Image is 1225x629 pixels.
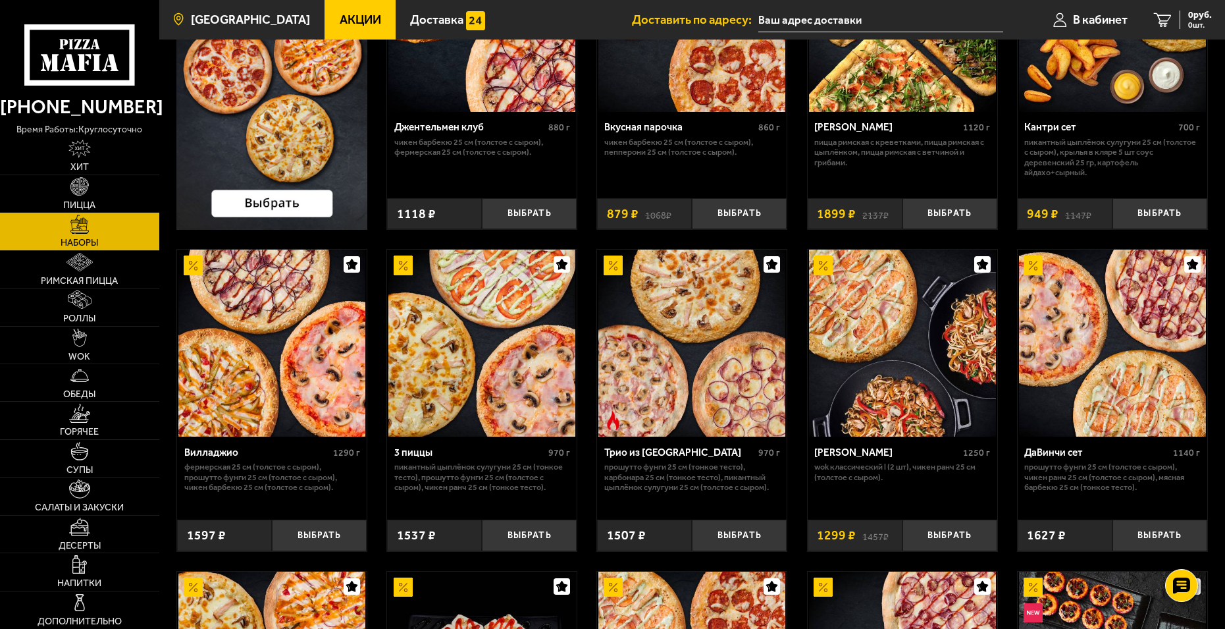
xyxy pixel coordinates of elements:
span: 1120 г [963,122,990,133]
img: Акционный [1024,578,1043,597]
span: Супы [66,466,93,475]
img: Акционный [184,578,203,597]
div: Трио из [GEOGRAPHIC_DATA] [604,447,755,459]
span: Школьная улица, 60 [758,8,1003,32]
span: 949 ₽ [1027,207,1058,220]
img: 3 пиццы [388,250,575,437]
button: Выбрать [692,198,787,229]
span: Роллы [63,314,95,323]
div: ДаВинчи сет [1024,447,1170,459]
span: В кабинет [1073,14,1128,26]
img: ДаВинчи сет [1019,250,1206,437]
img: Акционный [814,256,833,275]
img: Трио из Рио [598,250,785,437]
span: 1627 ₽ [1027,529,1066,541]
p: Пицца Римская с креветками, Пицца Римская с цыплёнком, Пицца Римская с ветчиной и грибами. [814,137,990,168]
img: Акционный [1024,256,1043,275]
div: [PERSON_NAME] [814,447,960,459]
a: АкционныйВилла Капри [808,250,997,437]
span: 970 г [548,447,570,458]
img: Новинка [1024,603,1043,622]
span: Напитки [57,579,101,588]
span: WOK [68,352,90,362]
button: Выбрать [272,520,367,551]
span: 1299 ₽ [817,529,856,541]
p: Пикантный цыплёнок сулугуни 25 см (тонкое тесто), Прошутто Фунги 25 см (толстое с сыром), Чикен Р... [394,462,570,493]
button: Выбрать [1112,198,1207,229]
button: Выбрать [1112,520,1207,551]
span: 700 г [1178,122,1200,133]
span: Наборы [61,238,98,248]
p: Прошутто Фунги 25 см (тонкое тесто), Карбонара 25 см (тонкое тесто), Пикантный цыплёнок сулугуни ... [604,462,780,493]
span: Салаты и закуски [35,503,124,512]
img: Акционный [604,256,623,275]
span: 1250 г [963,447,990,458]
button: Выбрать [902,198,997,229]
span: 1597 ₽ [187,529,226,541]
span: 1118 ₽ [397,207,436,220]
span: 1290 г [333,447,360,458]
div: Вкусная парочка [604,121,755,134]
div: [PERSON_NAME] [814,121,960,134]
img: 15daf4d41897b9f0e9f617042186c801.svg [466,11,485,30]
img: Акционный [814,578,833,597]
span: 880 г [548,122,570,133]
p: Wok классический L (2 шт), Чикен Ранч 25 см (толстое с сыром). [814,462,990,482]
span: Доставка [410,14,463,26]
span: Десерты [59,541,101,551]
div: Кантри сет [1024,121,1175,134]
s: 1457 ₽ [862,529,889,541]
s: 2137 ₽ [862,207,889,220]
span: 0 руб. [1188,11,1212,20]
span: Обеды [63,390,95,399]
button: Выбрать [482,198,577,229]
div: Джентельмен клуб [394,121,545,134]
s: 1068 ₽ [645,207,671,220]
button: Выбрать [902,520,997,551]
a: Акционный3 пиццы [387,250,577,437]
span: [GEOGRAPHIC_DATA] [191,14,310,26]
span: 879 ₽ [607,207,639,220]
p: Прошутто Фунги 25 см (толстое с сыром), Чикен Ранч 25 см (толстое с сыром), Мясная Барбекю 25 см ... [1024,462,1200,493]
span: Пицца [63,201,95,210]
a: АкционныйДаВинчи сет [1018,250,1207,437]
p: Фермерская 25 см (толстое с сыром), Прошутто Фунги 25 см (толстое с сыром), Чикен Барбекю 25 см (... [184,462,360,493]
span: 1140 г [1173,447,1200,458]
img: Акционный [394,256,413,275]
span: 0 шт. [1188,21,1212,29]
img: Акционный [604,578,623,597]
img: Вилла Капри [809,250,996,437]
button: Выбрать [482,520,577,551]
img: Акционный [394,578,413,597]
span: Римская пицца [41,277,118,286]
img: Острое блюдо [604,411,623,430]
span: 860 г [758,122,780,133]
img: Вилладжио [178,250,365,437]
a: АкционныйВилладжио [177,250,367,437]
span: 1507 ₽ [607,529,646,541]
p: Пикантный цыплёнок сулугуни 25 см (толстое с сыром), крылья в кляре 5 шт соус деревенский 25 гр, ... [1024,137,1200,178]
input: Ваш адрес доставки [758,8,1003,32]
a: АкционныйОстрое блюдоТрио из Рио [597,250,787,437]
span: 1537 ₽ [397,529,436,541]
s: 1147 ₽ [1065,207,1091,220]
span: Доставить по адресу: [632,14,758,26]
div: Вилладжио [184,447,330,459]
span: Акции [340,14,381,26]
p: Чикен Барбекю 25 см (толстое с сыром), Пепперони 25 см (толстое с сыром). [604,137,780,157]
span: Дополнительно [38,617,122,626]
span: Хит [70,163,89,172]
span: Горячее [60,427,99,437]
button: Выбрать [692,520,787,551]
p: Чикен Барбекю 25 см (толстое с сыром), Фермерская 25 см (толстое с сыром). [394,137,570,157]
span: 1899 ₽ [817,207,856,220]
div: 3 пиццы [394,447,545,459]
span: 970 г [758,447,780,458]
img: Акционный [184,256,203,275]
